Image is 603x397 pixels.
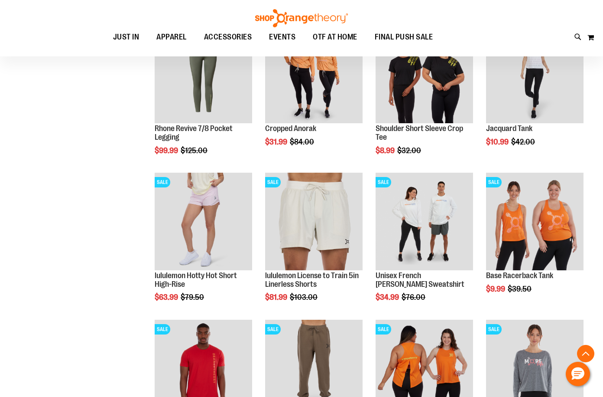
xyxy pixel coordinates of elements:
div: product [371,168,477,324]
button: Hello, have a question? Let’s chat. [566,362,590,386]
span: FINAL PUSH SALE [375,27,433,47]
img: lululemon License to Train 5in Linerless Shorts [265,173,363,270]
div: product [482,21,588,168]
span: $79.50 [181,293,205,302]
a: lululemon Hotty Hot Short High-RiseSALE [155,173,252,272]
a: OTF AT HOME [304,27,366,47]
div: product [150,21,256,177]
a: Shoulder Short Sleeve Crop Tee [376,124,463,141]
span: $31.99 [265,138,289,146]
img: Shop Orangetheory [254,9,349,27]
div: product [371,21,477,177]
span: $42.00 [511,138,536,146]
span: $39.50 [508,285,533,293]
img: Rhone Revive 7/8 Pocket Legging [155,26,252,123]
div: product [150,168,256,324]
img: Front view of Jacquard Tank [486,26,584,123]
a: EVENTS [260,27,304,47]
a: lululemon Hotty Hot Short High-Rise [155,271,237,289]
span: $63.99 [155,293,179,302]
span: APPAREL [156,27,187,47]
span: $76.00 [402,293,427,302]
span: SALE [486,177,502,187]
span: JUST IN [113,27,139,47]
span: SALE [376,324,391,335]
span: SALE [265,177,281,187]
span: $125.00 [181,146,209,155]
a: APPAREL [148,27,195,47]
span: $32.00 [397,146,422,155]
span: $99.99 [155,146,179,155]
a: lululemon License to Train 5in Linerless Shorts [265,271,359,289]
a: Product image for Base Racerback TankSALE [486,173,584,272]
span: $9.99 [486,285,506,293]
a: lululemon License to Train 5in Linerless ShortsSALE [265,173,363,272]
span: SALE [265,324,281,335]
img: Unisex French Terry Crewneck Sweatshirt primary image [376,173,473,270]
span: SALE [155,324,170,335]
a: Unisex French [PERSON_NAME] Sweatshirt [376,271,464,289]
a: Cropped Anorak primary imageSALE [265,26,363,125]
img: Product image for Shoulder Short Sleeve Crop Tee [376,26,473,123]
span: SALE [486,324,502,335]
span: $10.99 [486,138,510,146]
a: Product image for Shoulder Short Sleeve Crop TeeSALE [376,26,473,125]
img: Cropped Anorak primary image [265,26,363,123]
img: Product image for Base Racerback Tank [486,173,584,270]
span: $81.99 [265,293,289,302]
a: JUST IN [104,27,148,47]
a: Base Racerback Tank [486,271,553,280]
a: Cropped Anorak [265,124,316,133]
div: product [482,168,588,315]
span: EVENTS [269,27,295,47]
div: product [261,168,367,324]
img: lululemon Hotty Hot Short High-Rise [155,173,252,270]
span: OTF AT HOME [313,27,357,47]
a: ACCESSORIES [195,27,261,47]
a: FINAL PUSH SALE [366,27,442,47]
button: Back To Top [577,345,594,362]
span: $8.99 [376,146,396,155]
span: ACCESSORIES [204,27,252,47]
a: Jacquard Tank [486,124,532,133]
a: Rhone Revive 7/8 Pocket Legging [155,124,233,141]
span: SALE [376,177,391,187]
a: Rhone Revive 7/8 Pocket LeggingSALE [155,26,252,125]
a: Unisex French Terry Crewneck Sweatshirt primary imageSALE [376,173,473,272]
div: product [261,21,367,168]
span: $34.99 [376,293,400,302]
span: $103.00 [290,293,319,302]
span: SALE [155,177,170,187]
span: $84.00 [290,138,315,146]
a: Front view of Jacquard TankSALE [486,26,584,125]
